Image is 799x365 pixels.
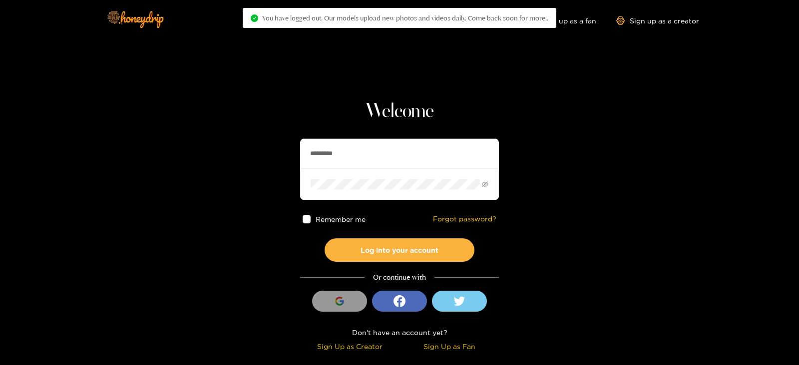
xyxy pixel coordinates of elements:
[616,16,699,25] a: Sign up as a creator
[316,215,366,223] span: Remember me
[433,215,496,223] a: Forgot password?
[262,14,548,22] span: You have logged out. Our models upload new photos and videos daily. Come back soon for more..
[482,181,488,187] span: eye-invisible
[251,14,258,22] span: check-circle
[303,341,397,352] div: Sign Up as Creator
[528,16,596,25] a: Sign up as a fan
[402,341,496,352] div: Sign Up as Fan
[300,272,499,283] div: Or continue with
[300,327,499,338] div: Don't have an account yet?
[325,238,474,262] button: Log into your account
[300,100,499,124] h1: Welcome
